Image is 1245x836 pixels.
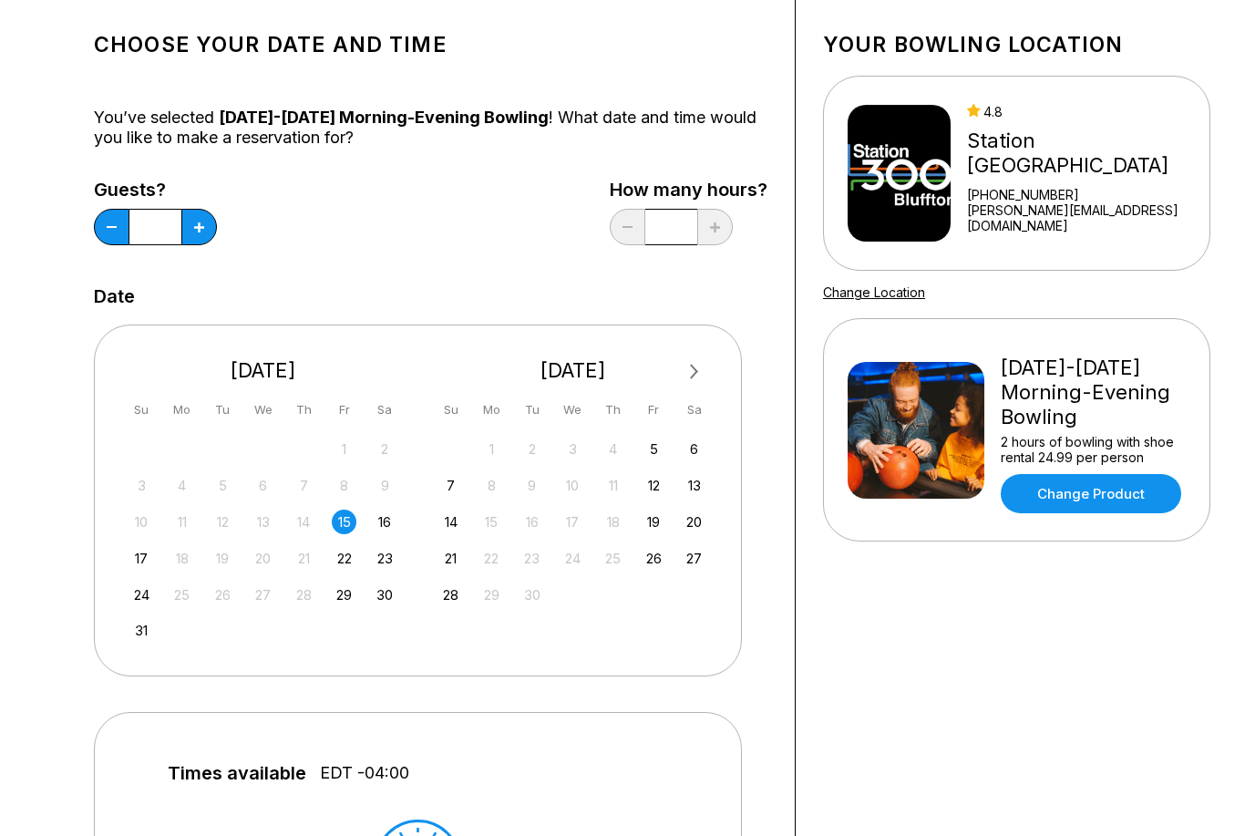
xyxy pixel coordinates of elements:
[373,583,397,607] div: Choose Saturday, August 30th, 2025
[967,129,1202,178] div: Station [GEOGRAPHIC_DATA]
[219,108,549,127] span: [DATE]-[DATE] Morning-Evening Bowling
[1001,434,1186,465] div: 2 hours of bowling with shoe rental 24.99 per person
[823,284,925,300] a: Change Location
[373,510,397,534] div: Choose Saturday, August 16th, 2025
[601,473,625,498] div: Not available Thursday, September 11th, 2025
[520,546,544,571] div: Not available Tuesday, September 23rd, 2025
[211,510,235,534] div: Not available Tuesday, August 12th, 2025
[967,202,1202,233] a: [PERSON_NAME][EMAIL_ADDRESS][DOMAIN_NAME]
[94,286,135,306] label: Date
[292,583,316,607] div: Not available Thursday, August 28th, 2025
[437,435,710,607] div: month 2025-09
[94,108,767,148] div: You’ve selected ! What date and time would you like to make a reservation for?
[211,583,235,607] div: Not available Tuesday, August 26th, 2025
[479,397,504,422] div: Mo
[848,362,984,499] img: Friday-Sunday Morning-Evening Bowling
[561,437,585,461] div: Not available Wednesday, September 3rd, 2025
[251,583,275,607] div: Not available Wednesday, August 27th, 2025
[479,473,504,498] div: Not available Monday, September 8th, 2025
[642,510,666,534] div: Choose Friday, September 19th, 2025
[479,546,504,571] div: Not available Monday, September 22nd, 2025
[320,763,409,783] span: EDT -04:00
[170,546,194,571] div: Not available Monday, August 18th, 2025
[373,437,397,461] div: Not available Saturday, August 2nd, 2025
[520,510,544,534] div: Not available Tuesday, September 16th, 2025
[642,473,666,498] div: Choose Friday, September 12th, 2025
[129,510,154,534] div: Not available Sunday, August 10th, 2025
[438,397,463,422] div: Su
[642,546,666,571] div: Choose Friday, September 26th, 2025
[170,510,194,534] div: Not available Monday, August 11th, 2025
[601,510,625,534] div: Not available Thursday, September 18th, 2025
[94,32,767,57] h1: Choose your Date and time
[211,473,235,498] div: Not available Tuesday, August 5th, 2025
[601,397,625,422] div: Th
[438,583,463,607] div: Choose Sunday, September 28th, 2025
[251,397,275,422] div: We
[601,437,625,461] div: Not available Thursday, September 4th, 2025
[373,546,397,571] div: Choose Saturday, August 23rd, 2025
[438,546,463,571] div: Choose Sunday, September 21st, 2025
[1001,474,1181,513] a: Change Product
[129,618,154,643] div: Choose Sunday, August 31st, 2025
[292,546,316,571] div: Not available Thursday, August 21st, 2025
[373,473,397,498] div: Not available Saturday, August 9th, 2025
[520,583,544,607] div: Not available Tuesday, September 30th, 2025
[122,358,405,383] div: [DATE]
[682,397,706,422] div: Sa
[682,473,706,498] div: Choose Saturday, September 13th, 2025
[332,583,356,607] div: Choose Friday, August 29th, 2025
[967,104,1202,119] div: 4.8
[127,435,400,644] div: month 2025-08
[520,397,544,422] div: Tu
[561,510,585,534] div: Not available Wednesday, September 17th, 2025
[170,397,194,422] div: Mo
[642,437,666,461] div: Choose Friday, September 5th, 2025
[332,546,356,571] div: Choose Friday, August 22nd, 2025
[682,510,706,534] div: Choose Saturday, September 20th, 2025
[601,546,625,571] div: Not available Thursday, September 25th, 2025
[292,510,316,534] div: Not available Thursday, August 14th, 2025
[561,397,585,422] div: We
[642,397,666,422] div: Fr
[479,583,504,607] div: Not available Monday, September 29th, 2025
[682,437,706,461] div: Choose Saturday, September 6th, 2025
[129,546,154,571] div: Choose Sunday, August 17th, 2025
[332,510,356,534] div: Choose Friday, August 15th, 2025
[438,510,463,534] div: Choose Sunday, September 14th, 2025
[332,437,356,461] div: Not available Friday, August 1st, 2025
[251,510,275,534] div: Not available Wednesday, August 13th, 2025
[94,180,217,200] label: Guests?
[129,397,154,422] div: Su
[373,397,397,422] div: Sa
[251,473,275,498] div: Not available Wednesday, August 6th, 2025
[170,583,194,607] div: Not available Monday, August 25th, 2025
[292,473,316,498] div: Not available Thursday, August 7th, 2025
[211,397,235,422] div: Tu
[520,473,544,498] div: Not available Tuesday, September 9th, 2025
[168,763,306,783] span: Times available
[129,473,154,498] div: Not available Sunday, August 3rd, 2025
[967,187,1202,202] div: [PHONE_NUMBER]
[823,32,1210,57] h1: Your bowling location
[438,473,463,498] div: Choose Sunday, September 7th, 2025
[610,180,767,200] label: How many hours?
[561,546,585,571] div: Not available Wednesday, September 24th, 2025
[292,397,316,422] div: Th
[332,397,356,422] div: Fr
[129,583,154,607] div: Choose Sunday, August 24th, 2025
[680,357,709,387] button: Next Month
[211,546,235,571] div: Not available Tuesday, August 19th, 2025
[848,105,951,242] img: Station 300 Bluffton
[332,473,356,498] div: Not available Friday, August 8th, 2025
[479,510,504,534] div: Not available Monday, September 15th, 2025
[520,437,544,461] div: Not available Tuesday, September 2nd, 2025
[1001,356,1186,429] div: [DATE]-[DATE] Morning-Evening Bowling
[561,473,585,498] div: Not available Wednesday, September 10th, 2025
[251,546,275,571] div: Not available Wednesday, August 20th, 2025
[479,437,504,461] div: Not available Monday, September 1st, 2025
[682,546,706,571] div: Choose Saturday, September 27th, 2025
[170,473,194,498] div: Not available Monday, August 4th, 2025
[432,358,715,383] div: [DATE]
